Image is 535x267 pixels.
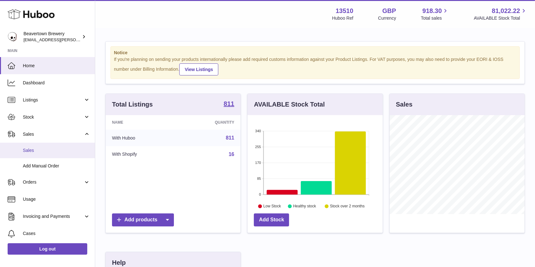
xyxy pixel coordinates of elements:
div: Currency [378,15,396,21]
a: 811 [226,135,234,140]
a: 16 [229,152,234,157]
span: Invoicing and Payments [23,213,83,219]
span: Total sales [421,15,449,21]
strong: 13510 [336,7,353,15]
text: Low Stock [263,204,281,208]
td: With Shopify [106,146,178,163]
span: AVAILABLE Stock Total [474,15,527,21]
strong: GBP [382,7,396,15]
span: Home [23,63,90,69]
th: Name [106,115,178,130]
div: Beavertown Brewery [23,31,81,43]
h3: Sales [396,100,413,109]
h3: AVAILABLE Stock Total [254,100,325,109]
span: 918.30 [422,7,442,15]
text: Healthy stock [293,204,316,208]
span: Listings [23,97,83,103]
span: Sales [23,147,90,153]
div: If you're planning on sending your products internationally please add required customs informati... [114,56,516,75]
div: Huboo Ref [332,15,353,21]
span: Cases [23,231,90,237]
span: Sales [23,131,83,137]
span: Dashboard [23,80,90,86]
a: Log out [8,243,87,255]
text: 340 [255,129,261,133]
a: 811 [224,101,234,108]
a: View Listings [179,63,218,75]
a: 918.30 Total sales [421,7,449,21]
a: Add Stock [254,213,289,226]
h3: Total Listings [112,100,153,109]
text: 170 [255,161,261,165]
span: Usage [23,196,90,202]
text: 255 [255,145,261,149]
strong: 811 [224,101,234,107]
strong: Notice [114,50,516,56]
td: With Huboo [106,130,178,146]
span: Add Manual Order [23,163,90,169]
text: 0 [259,192,261,196]
span: Stock [23,114,83,120]
text: 85 [257,177,261,180]
a: 81,022.22 AVAILABLE Stock Total [474,7,527,21]
img: kit.lowe@beavertownbrewery.co.uk [8,32,17,42]
h3: Help [112,258,126,267]
text: Stock over 2 months [330,204,365,208]
a: Add products [112,213,174,226]
span: [EMAIL_ADDRESS][PERSON_NAME][DOMAIN_NAME] [23,37,127,42]
span: 81,022.22 [492,7,520,15]
span: Orders [23,179,83,185]
th: Quantity [178,115,241,130]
